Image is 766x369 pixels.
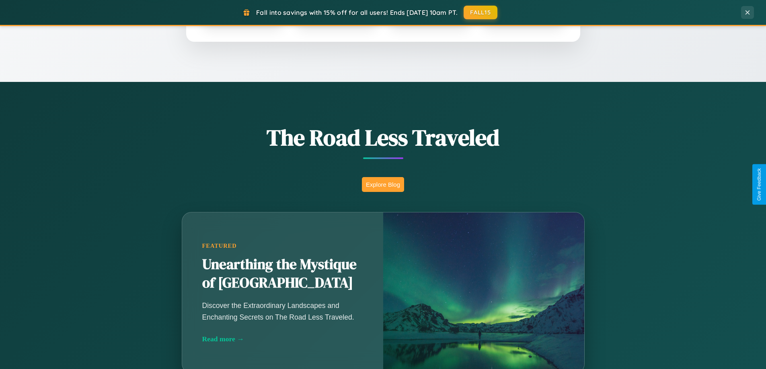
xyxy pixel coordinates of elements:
button: FALL15 [464,6,497,19]
h1: The Road Less Traveled [142,122,624,153]
div: Featured [202,243,363,249]
div: Give Feedback [756,168,762,201]
h2: Unearthing the Mystique of [GEOGRAPHIC_DATA] [202,255,363,292]
span: Fall into savings with 15% off for all users! Ends [DATE] 10am PT. [256,8,458,16]
div: Read more → [202,335,363,343]
button: Explore Blog [362,177,404,192]
p: Discover the Extraordinary Landscapes and Enchanting Secrets on The Road Less Traveled. [202,300,363,322]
